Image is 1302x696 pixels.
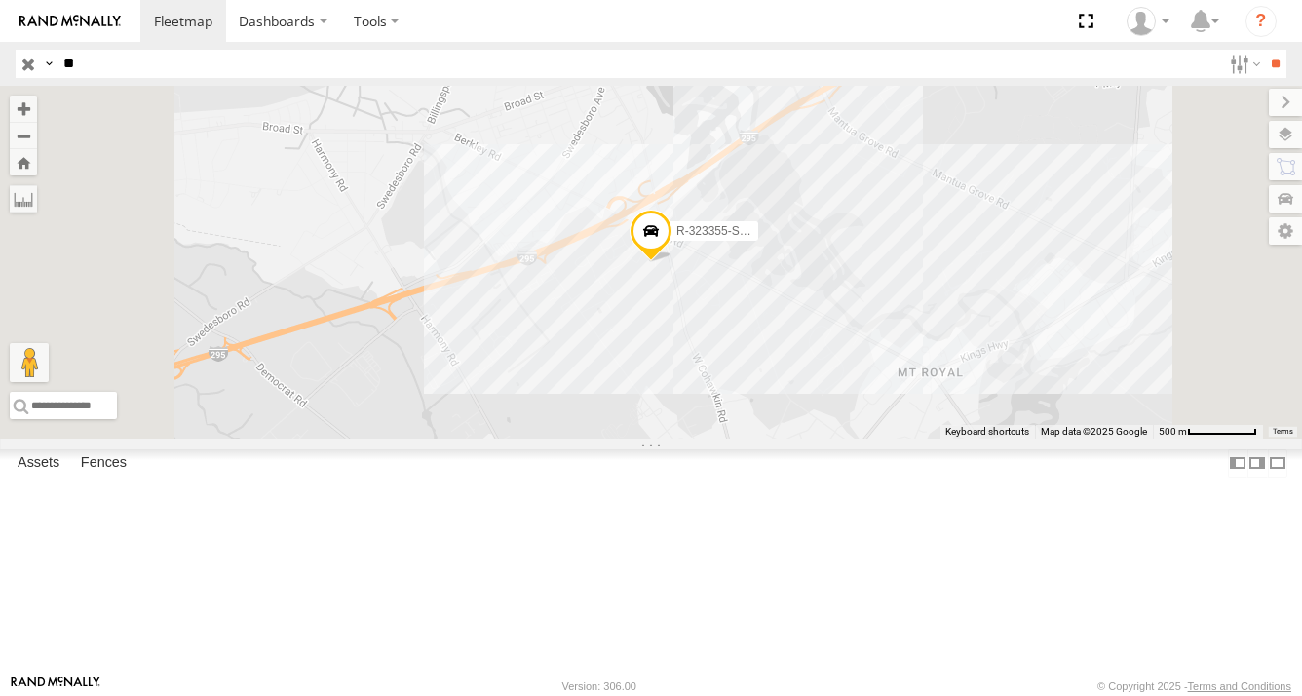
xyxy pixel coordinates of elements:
label: Dock Summary Table to the Left [1228,449,1247,478]
label: Dock Summary Table to the Right [1247,449,1267,478]
button: Zoom Home [10,149,37,175]
label: Measure [10,185,37,213]
label: Map Settings [1269,217,1302,245]
button: Map Scale: 500 m per 68 pixels [1153,425,1263,439]
a: Visit our Website [11,677,100,696]
label: Search Filter Options [1222,50,1264,78]
span: Map data ©2025 Google [1041,426,1147,437]
label: Hide Summary Table [1268,449,1287,478]
button: Zoom in [10,96,37,122]
label: Fences [71,449,136,477]
span: 500 m [1159,426,1187,437]
a: Terms (opens in new tab) [1273,428,1293,436]
img: rand-logo.svg [19,15,121,28]
div: © Copyright 2025 - [1097,680,1291,692]
a: Terms and Conditions [1188,680,1291,692]
button: Zoom out [10,122,37,149]
label: Search Query [41,50,57,78]
div: Version: 306.00 [562,680,636,692]
button: Drag Pegman onto the map to open Street View [10,343,49,382]
button: Keyboard shortcuts [945,425,1029,439]
i: ? [1245,6,1277,37]
div: Tim Albro [1120,7,1176,36]
label: Assets [8,449,69,477]
span: R-323355-Swing [676,224,763,238]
